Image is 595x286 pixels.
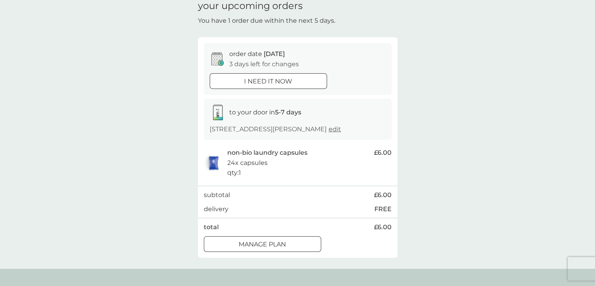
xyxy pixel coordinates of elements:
[329,125,341,133] a: edit
[204,222,219,232] p: total
[227,168,241,178] p: qty : 1
[210,124,341,134] p: [STREET_ADDRESS][PERSON_NAME]
[229,59,299,69] p: 3 days left for changes
[204,236,321,252] button: Manage plan
[198,0,303,12] h1: your upcoming orders
[374,190,392,200] span: £6.00
[374,222,392,232] span: £6.00
[227,148,307,158] p: non-bio laundry capsules
[210,73,327,89] button: i need it now
[204,190,230,200] p: subtotal
[198,16,335,26] p: You have 1 order due within the next 5 days.
[374,148,392,158] span: £6.00
[229,109,301,116] span: to your door in
[244,76,292,87] p: i need it now
[229,49,285,59] p: order date
[239,239,286,250] p: Manage plan
[204,204,228,214] p: delivery
[374,204,392,214] p: FREE
[275,109,301,116] strong: 5-7 days
[264,50,285,58] span: [DATE]
[227,158,268,168] p: 24x capsules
